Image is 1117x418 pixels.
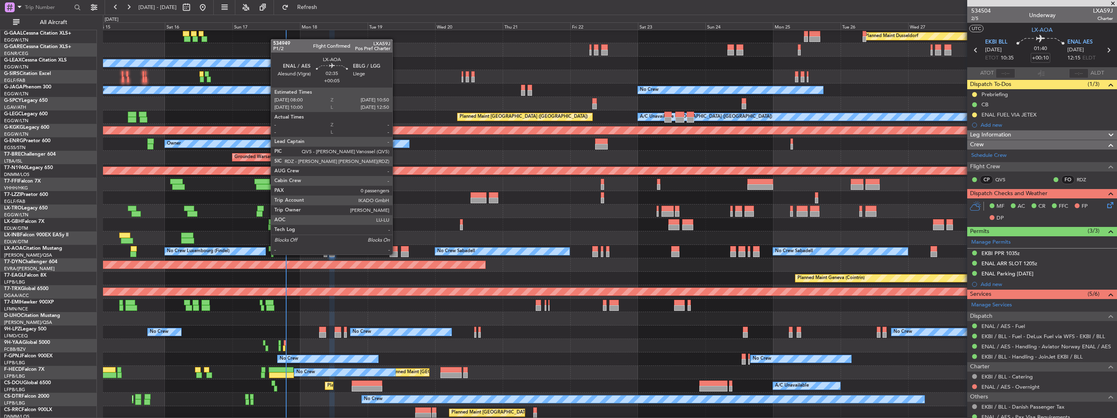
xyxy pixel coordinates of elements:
[970,130,1011,140] span: Leg Information
[167,245,230,257] div: No Crew Luxembourg (Findel)
[4,44,23,49] span: G-GARE
[4,346,26,352] a: FCBB/BZV
[1038,202,1045,211] span: CR
[364,393,383,405] div: No Crew
[971,15,991,22] span: 2/5
[4,165,27,170] span: T7-N1960
[4,260,57,264] a: T7-DYNChallenger 604
[4,44,71,49] a: G-GARECessna Citation XLS+
[970,140,984,150] span: Crew
[4,71,20,76] span: G-SIRS
[981,260,1037,267] div: ENAL ARR SLOT 1205z
[4,279,25,285] a: LFPB/LBG
[4,98,48,103] a: G-SPCYLegacy 650
[4,31,71,36] a: G-GAALCessna Citation XLS+
[985,54,999,62] span: ETOT
[4,333,28,339] a: LFMD/CEQ
[4,306,28,312] a: LFMN/NCE
[985,46,1002,54] span: [DATE]
[981,353,1083,360] a: EKBI / BLL - Handling - JoinJet EKBI / BLL
[4,112,48,117] a: G-LEGCLegacy 600
[1018,202,1025,211] span: AC
[1082,54,1095,62] span: ELDT
[4,340,50,345] a: 9H-YAAGlobal 5000
[4,37,28,43] a: EGGW/LTN
[797,272,865,284] div: Planned Maint Geneva (Cointrin)
[1059,202,1068,211] span: FFC
[773,22,841,30] div: Mon 25
[4,85,23,90] span: G-JAGA
[4,172,29,178] a: DNMM/LOS
[4,131,28,137] a: EGGW/LTN
[4,293,29,299] a: DGAA/ACC
[981,111,1036,118] div: ENAL FUEL VIA JETEX
[775,380,809,392] div: A/C Unavailable
[1088,227,1099,235] span: (3/3)
[4,179,41,184] a: T7-FFIFalcon 7X
[1001,54,1014,62] span: 10:35
[460,111,588,123] div: Planned Maint [GEOGRAPHIC_DATA] ([GEOGRAPHIC_DATA])
[1061,175,1075,184] div: FO
[970,362,990,372] span: Charter
[4,266,55,272] a: EVRA/[PERSON_NAME]
[4,354,22,359] span: F-GPNJ
[300,22,368,30] div: Mon 18
[638,22,705,30] div: Sat 23
[705,22,773,30] div: Sun 24
[980,175,993,184] div: CP
[996,68,1015,78] input: --:--
[4,233,68,238] a: LX-INBFalcon 900EX EASy II
[4,319,52,326] a: [PERSON_NAME]/QSA
[570,22,638,30] div: Fri 22
[150,326,169,338] div: No Crew
[980,69,994,77] span: ATOT
[908,22,976,30] div: Wed 27
[4,394,49,399] a: CS-DTRFalcon 2000
[981,281,1113,288] div: Add new
[4,246,62,251] a: LX-AOACitation Mustang
[4,225,28,231] a: EDLW/DTM
[4,373,25,379] a: LFPB/LBG
[4,219,22,224] span: LX-GBH
[4,394,22,399] span: CS-DTR
[503,22,570,30] div: Thu 21
[4,152,56,157] a: T7-BREChallenger 604
[981,250,1020,257] div: EKBI PPR 1035z
[105,16,118,23] div: [DATE]
[4,407,52,412] a: CS-RRCFalcon 900LX
[353,326,371,338] div: No Crew
[4,206,48,211] a: LX-TROLegacy 650
[4,139,23,143] span: G-ENRG
[4,400,25,406] a: LFPB/LBG
[234,151,324,163] div: Grounded Warsaw ([GEOGRAPHIC_DATA])
[1093,7,1113,15] span: LXA59J
[4,51,28,57] a: EGNR/CEG
[4,125,49,130] a: G-KGKGLegacy 600
[1091,69,1104,77] span: ALDT
[4,360,25,366] a: LFPB/LBG
[981,101,988,108] div: CB
[4,64,28,70] a: EGGW/LTN
[4,300,54,305] a: T7-EMIHawker 900XP
[4,252,52,258] a: [PERSON_NAME]/QSA
[280,353,298,365] div: No Crew
[25,1,72,13] input: Trip Number
[21,20,86,25] span: All Aircraft
[167,138,181,150] div: Owner
[1067,46,1084,54] span: [DATE]
[327,380,456,392] div: Planned Maint [GEOGRAPHIC_DATA] ([GEOGRAPHIC_DATA])
[4,139,50,143] a: G-ENRGPraetor 600
[970,392,988,402] span: Others
[278,1,327,14] button: Refresh
[997,214,1004,222] span: DP
[4,260,22,264] span: T7-DYN
[981,343,1111,350] a: ENAL / AES - Handling - Aviator Norway ENAL / AES
[985,38,1007,46] span: EKBI BLL
[4,239,28,245] a: EDLW/DTM
[775,245,813,257] div: No Crew Sabadell
[4,58,22,63] span: G-LEAX
[4,145,26,151] a: EGSS/STN
[4,286,48,291] a: T7-TRXGlobal 6500
[1034,45,1047,53] span: 01:40
[4,407,22,412] span: CS-RRC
